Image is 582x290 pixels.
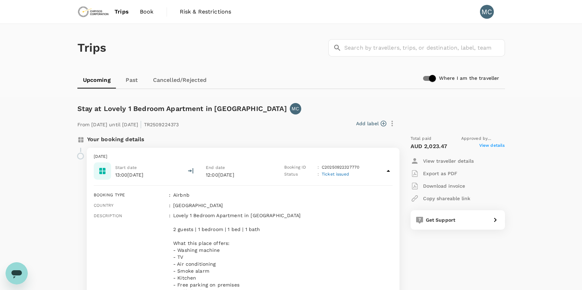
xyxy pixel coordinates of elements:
[77,117,179,130] p: From [DATE] until [DATE] TR2509224373
[411,155,474,167] button: View traveller details
[115,171,144,178] p: 13:00[DATE]
[77,72,116,88] a: Upcoming
[480,5,494,19] div: MC
[94,203,114,208] span: Country
[479,142,505,151] span: View details
[87,135,145,144] p: Your booking details
[318,171,319,178] p: :
[411,142,447,151] p: AUD 2,023.47
[173,202,393,209] p: [GEOGRAPHIC_DATA]
[423,182,465,189] p: Download invoice
[94,193,125,197] span: Booking type
[140,8,154,16] span: Book
[284,171,315,178] p: Status
[94,213,123,218] span: Description
[426,217,456,223] span: Get Support
[180,8,231,16] span: Risk & Restrictions
[77,4,109,19] img: Chrysos Corporation
[322,164,359,171] p: C20250922327770
[292,105,299,112] p: MC
[411,167,457,180] button: Export as PDF
[344,39,505,57] input: Search by travellers, trips, or destination, label, team
[423,157,474,164] p: View traveller details
[173,191,393,198] p: airbnb
[206,171,272,178] p: 12:00[DATE]
[147,72,212,88] a: Cancelled/Rejected
[439,75,499,82] h6: Where I am the traveller
[166,189,170,198] div: :
[356,120,386,127] button: Add label
[140,119,142,129] span: |
[77,24,107,72] h1: Trips
[411,192,470,205] button: Copy shareable link
[318,164,319,171] p: :
[115,8,129,16] span: Trips
[423,195,470,202] p: Copy shareable link
[411,180,465,192] button: Download invoice
[115,165,137,170] span: Start date
[284,164,315,171] p: Booking ID
[166,199,170,209] div: :
[461,135,505,142] span: Approved by
[6,262,28,284] iframe: Button to launch messaging window
[423,170,457,177] p: Export as PDF
[116,72,147,88] a: Past
[94,153,393,160] p: [DATE]
[322,172,349,177] span: Ticket issued
[77,103,287,114] h6: Stay at Lovely 1 Bedroom Apartment in [GEOGRAPHIC_DATA]
[411,135,432,142] span: Total paid
[206,165,225,170] span: End date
